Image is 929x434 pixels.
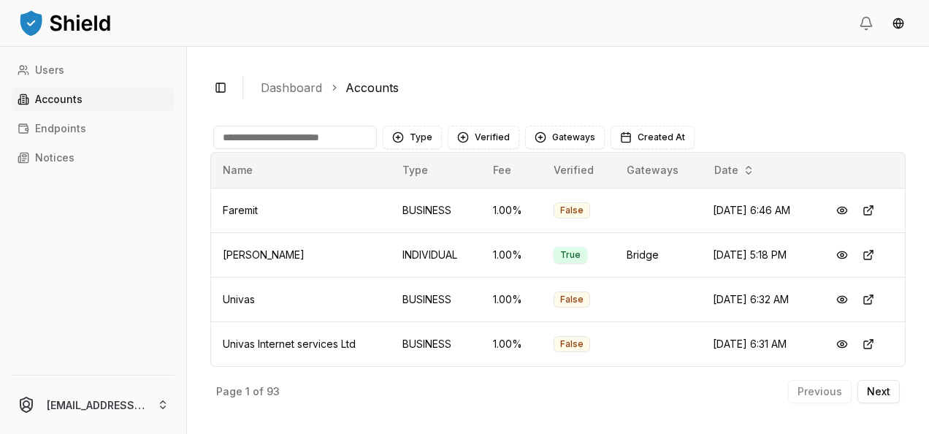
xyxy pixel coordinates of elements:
[261,79,322,96] a: Dashboard
[245,387,250,397] p: 1
[708,159,760,182] button: Date
[261,79,894,96] nav: breadcrumb
[627,248,659,261] span: Bridge
[253,387,264,397] p: of
[391,232,481,277] td: INDIVIDUAL
[391,321,481,366] td: BUSINESS
[391,277,481,321] td: BUSINESS
[35,94,83,104] p: Accounts
[223,204,258,216] span: Faremit
[713,204,790,216] span: [DATE] 6:46 AM
[35,153,74,163] p: Notices
[12,58,175,82] a: Users
[216,387,242,397] p: Page
[47,397,145,413] p: [EMAIL_ADDRESS][DOMAIN_NAME]
[638,132,685,143] span: Created At
[12,117,175,140] a: Endpoints
[857,380,900,403] button: Next
[525,126,605,149] button: Gateways
[493,248,522,261] span: 1.00 %
[267,387,280,397] p: 93
[615,153,702,188] th: Gateways
[6,381,180,428] button: [EMAIL_ADDRESS][DOMAIN_NAME]
[35,65,64,75] p: Users
[867,387,890,397] p: Next
[35,123,86,134] p: Endpoints
[223,338,356,350] span: Univas Internet services Ltd
[18,8,112,37] img: ShieldPay Logo
[481,153,542,188] th: Fee
[448,126,519,149] button: Verified
[12,88,175,111] a: Accounts
[713,338,787,350] span: [DATE] 6:31 AM
[713,248,787,261] span: [DATE] 5:18 PM
[713,293,789,305] span: [DATE] 6:32 AM
[493,204,522,216] span: 1.00 %
[611,126,695,149] button: Created At
[223,293,255,305] span: Univas
[211,153,391,188] th: Name
[345,79,399,96] a: Accounts
[391,188,481,232] td: BUSINESS
[12,146,175,170] a: Notices
[542,153,615,188] th: Verified
[391,153,481,188] th: Type
[493,293,522,305] span: 1.00 %
[383,126,442,149] button: Type
[223,248,305,261] span: [PERSON_NAME]
[493,338,522,350] span: 1.00 %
